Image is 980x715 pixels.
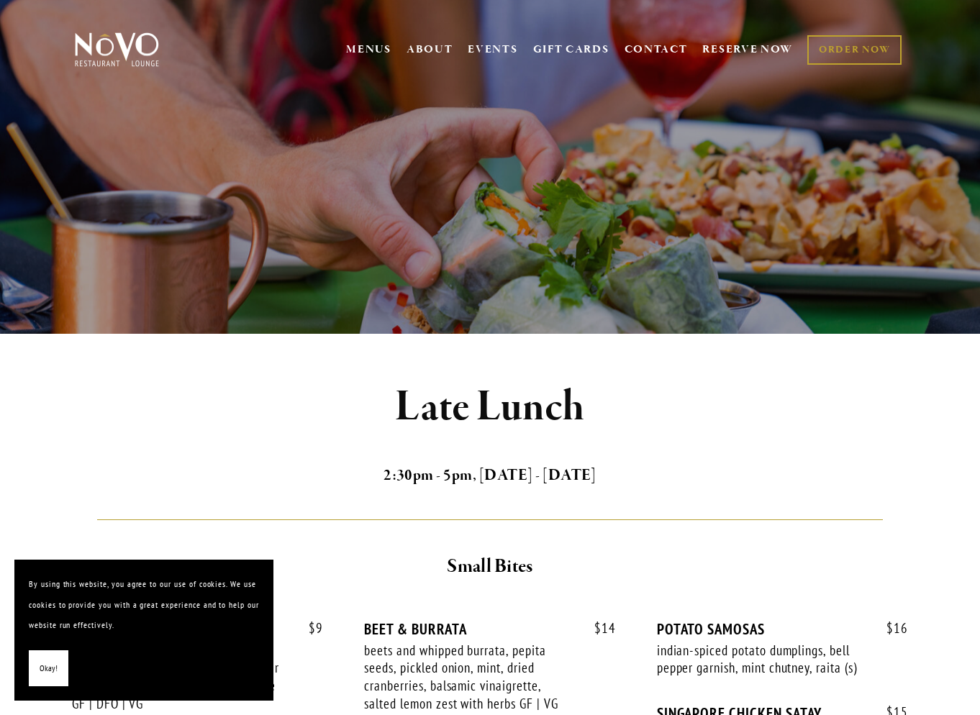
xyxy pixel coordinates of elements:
span: 9 [294,620,323,637]
a: MENUS [346,42,391,57]
strong: Late Lunch [395,380,586,434]
section: Cookie banner [14,560,273,701]
span: 16 [872,620,908,637]
span: 14 [580,620,616,637]
span: $ [886,619,894,637]
a: CONTACT [625,36,688,63]
a: ORDER NOW [807,35,902,65]
span: Okay! [40,658,58,679]
a: RESERVE NOW [702,36,793,63]
img: Novo Restaurant &amp; Lounge [72,32,162,68]
a: EVENTS [468,42,517,57]
div: BEET & BURRATA [364,620,615,638]
span: $ [309,619,316,637]
span: $ [594,619,602,637]
div: indian-spiced potato dumplings, bell pepper garnish, mint chutney, raita (s) [657,642,867,677]
button: Okay! [29,650,68,687]
a: GIFT CARDS [533,36,609,63]
strong: Small Bites [447,554,532,579]
a: ABOUT [407,42,453,57]
p: By using this website, you agree to our use of cookies. We use cookies to provide you with a grea... [29,574,259,636]
div: beets and whipped burrata, pepita seeds, pickled onion, mint, dried cranberries, balsamic vinaigr... [364,642,574,713]
strong: 2:30pm - 5pm, [DATE] - [DATE] [384,465,596,486]
div: POTATO SAMOSAS [657,620,908,638]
